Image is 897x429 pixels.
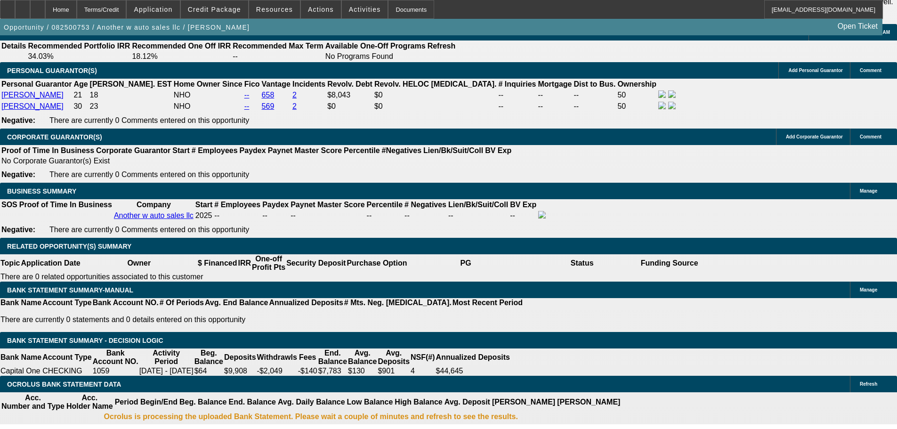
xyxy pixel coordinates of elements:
th: End. Balance [228,393,276,411]
span: Resources [256,6,293,13]
b: Negative: [1,226,35,234]
th: SOS [1,200,18,210]
th: Purchase Option [346,254,407,272]
b: Mortgage [538,80,572,88]
td: 21 [73,90,88,100]
td: $0 [327,101,373,112]
th: Deposits [224,348,257,366]
b: Percentile [367,201,403,209]
span: Credit Package [188,6,241,13]
td: -- [574,101,616,112]
th: One-off Profit Pts [251,254,286,272]
b: Paydex [262,201,289,209]
b: Fico [244,80,260,88]
span: Add Corporate Guarantor [786,134,843,139]
b: # Employees [214,201,260,209]
div: -- [367,211,403,220]
b: [PERSON_NAME]. EST [90,80,172,88]
b: Lien/Bk/Suit/Coll [448,201,508,209]
td: NHO [173,101,243,112]
b: Percentile [344,146,380,154]
span: Activities [349,6,381,13]
a: 2 [292,91,297,99]
td: $130 [347,366,377,376]
th: Period Begin/End [114,393,178,411]
b: Start [172,146,189,154]
a: [PERSON_NAME] [1,102,64,110]
td: -- [498,101,536,112]
th: Recommended Portfolio IRR [27,41,130,51]
span: CORPORATE GUARANTOR(S) [7,133,102,141]
td: 50 [617,101,657,112]
p: There are currently 0 statements and 0 details entered on this opportunity [0,316,523,324]
span: There are currently 0 Comments entered on this opportunity [49,116,249,124]
th: Recommended Max Term [232,41,324,51]
img: linkedin-icon.png [668,102,676,109]
th: Avg. Deposits [377,348,410,366]
th: Status [524,254,640,272]
b: Revolv. HELOC [MEDICAL_DATA]. [374,80,497,88]
th: Withdrawls [257,348,298,366]
span: There are currently 0 Comments entered on this opportunity [49,170,249,178]
span: Refresh [860,381,877,387]
th: IRR [237,254,251,272]
td: 50 [617,90,657,100]
span: Comment [860,68,881,73]
span: Actions [308,6,334,13]
b: Incidents [292,80,325,88]
td: 1059 [92,366,139,376]
span: Application [134,6,172,13]
a: 569 [262,102,275,110]
img: facebook-icon.png [538,211,546,219]
th: Beg. Balance [179,393,227,411]
a: 658 [262,91,275,99]
th: # Mts. Neg. [MEDICAL_DATA]. [344,298,452,308]
th: Recommended One Off IRR [131,41,231,51]
td: 18.12% [131,52,231,61]
th: Proof of Time In Business [19,200,113,210]
b: # Negatives [404,201,446,209]
th: Bank Account NO. [92,348,139,366]
button: Resources [249,0,300,18]
th: Proof of Time In Business [1,146,95,155]
a: 2 [292,102,297,110]
th: Activity Period [139,348,194,366]
th: Funding Source [640,254,699,272]
b: # Employees [192,146,238,154]
a: [PERSON_NAME] [1,91,64,99]
th: High Balance [394,393,443,411]
th: Bank Account NO. [92,298,159,308]
b: Paynet Master Score [268,146,342,154]
div: -- [404,211,446,220]
b: Negative: [1,170,35,178]
td: -- [574,90,616,100]
span: RELATED OPPORTUNITY(S) SUMMARY [7,243,131,250]
b: Ownership [617,80,656,88]
th: Avg. End Balance [204,298,269,308]
th: Acc. Number and Type [1,393,65,411]
img: linkedin-icon.png [668,90,676,98]
th: Owner [81,254,197,272]
th: Details [1,41,26,51]
span: Bank Statement Summary - Decision Logic [7,337,163,344]
td: $7,783 [318,366,347,376]
button: Application [127,0,179,18]
th: Beg. Balance [194,348,224,366]
b: Negative: [1,116,35,124]
td: $0 [374,90,497,100]
td: $9,908 [224,366,257,376]
span: Manage [860,188,877,194]
a: -- [244,102,250,110]
b: BV Exp [485,146,511,154]
span: There are currently 0 Comments entered on this opportunity [49,226,249,234]
td: -$140 [298,366,318,376]
b: # Inquiries [498,80,536,88]
b: Company [137,201,171,209]
th: Fees [298,348,318,366]
td: 18 [89,90,172,100]
span: PERSONAL GUARANTOR(S) [7,67,97,74]
th: Avg. Daily Balance [277,393,346,411]
th: [PERSON_NAME] [557,393,621,411]
b: Start [195,201,212,209]
td: 34.03% [27,52,130,61]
